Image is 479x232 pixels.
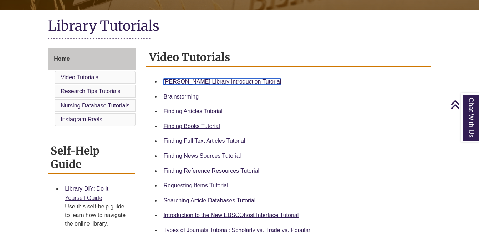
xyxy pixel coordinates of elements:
[61,102,129,109] a: Nursing Database Tutorials
[61,88,120,94] a: Research Tips Tutorials
[163,168,259,174] a: Finding Reference Resources Tutorial
[48,48,136,127] div: Guide Page Menu
[163,153,241,159] a: Finding News Sources Tutorial
[61,116,102,122] a: Instagram Reels
[65,186,108,201] a: Library DIY: Do It Yourself Guide
[48,142,135,174] h2: Self-Help Guide
[48,17,431,36] h1: Library Tutorials
[48,48,136,70] a: Home
[163,123,220,129] a: Finding Books Tutorial
[163,79,281,85] a: [PERSON_NAME] Library Introduction Tutorial
[163,138,245,144] a: Finding Full Text Articles Tutorial
[65,202,129,228] div: Use this self-help guide to learn how to navigate the online library.
[61,74,98,80] a: Video Tutorials
[54,56,70,62] span: Home
[163,182,228,188] a: Requesting Items Tutorial
[163,197,255,203] a: Searching Article Databases Tutorial
[163,108,222,114] a: Finding Articles Tutorial
[163,94,199,100] a: Brainstorming
[450,100,477,109] a: Back to Top
[163,212,299,218] a: Introduction to the New EBSCOhost Interface Tutorial
[146,48,431,67] h2: Video Tutorials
